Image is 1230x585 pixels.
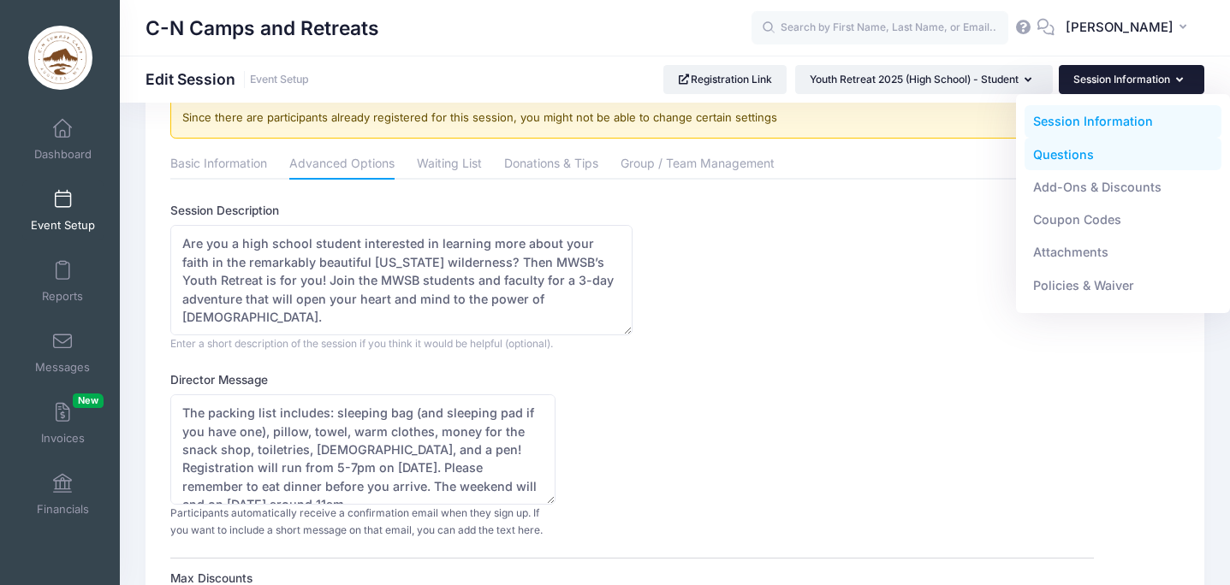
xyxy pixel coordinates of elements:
[1059,65,1204,94] button: Session Information
[1025,204,1222,236] a: Coupon Codes
[170,337,553,350] span: Enter a short description of the session if you think it would be helpful (optional).
[1066,18,1174,37] span: [PERSON_NAME]
[1025,105,1222,138] a: Session Information
[146,9,379,48] h1: C-N Camps and Retreats
[1016,94,1230,313] div: Session Information
[22,464,104,524] a: Financials
[31,218,95,233] span: Event Setup
[417,150,482,180] a: Waiting List
[170,225,632,335] textarea: Are you a high school student interested in learning more about your faith in the remarkably beau...
[42,289,83,304] span: Reports
[170,371,632,388] label: Director Message
[35,360,90,375] span: Messages
[752,11,1008,45] input: Search by First Name, Last Name, or Email...
[1025,269,1222,302] a: Policies & Waiver
[170,506,543,536] span: Participants automatically receive a confirmation email when they sign up. If you want to include...
[170,97,1179,139] div: Since there are participants already registered for this session, you might not be able to change...
[1025,236,1222,269] a: Attachments
[37,502,89,517] span: Financials
[170,394,555,505] textarea: The packing list includes: sleeping bag (and sleeping pad if you have one), pillow, towel, warm c...
[170,150,267,180] a: Basic Information
[22,393,104,453] a: InvoicesNew
[1055,9,1204,48] button: [PERSON_NAME]
[73,393,104,408] span: New
[504,150,598,180] a: Donations & Tips
[22,109,104,169] a: Dashboard
[22,322,104,382] a: Messages
[28,26,92,90] img: C-N Camps and Retreats
[34,147,92,162] span: Dashboard
[810,73,1019,86] span: Youth Retreat 2025 (High School) - Student
[146,70,309,88] h1: Edit Session
[22,180,104,240] a: Event Setup
[250,74,309,86] a: Event Setup
[795,65,1053,94] button: Youth Retreat 2025 (High School) - Student
[621,150,775,180] a: Group / Team Management
[41,431,85,446] span: Invoices
[663,65,787,94] a: Registration Link
[1025,138,1222,170] a: Questions
[1025,171,1222,204] a: Add-Ons & Discounts
[22,251,104,311] a: Reports
[289,150,395,180] a: Advanced Options
[170,202,632,219] label: Session Description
